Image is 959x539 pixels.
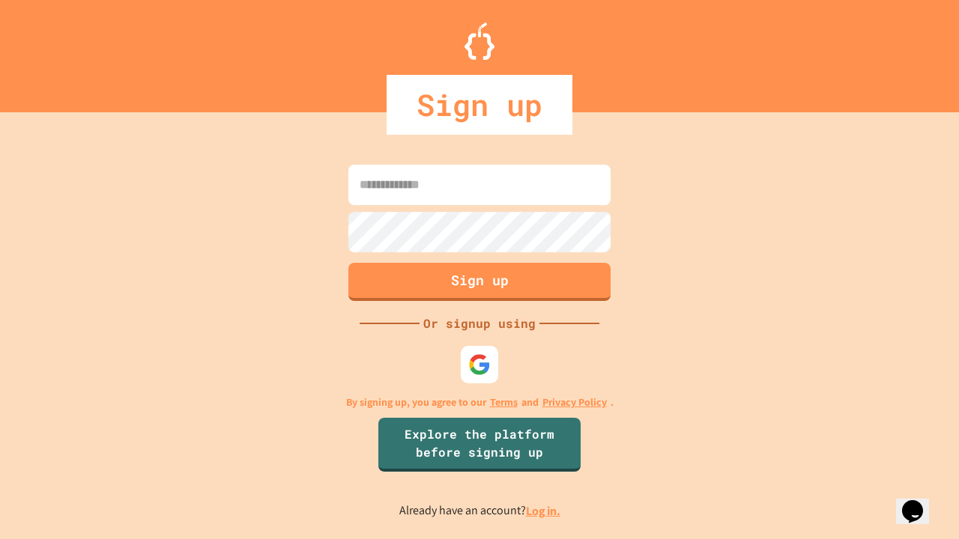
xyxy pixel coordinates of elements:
[465,22,494,60] img: Logo.svg
[835,414,944,478] iframe: chat widget
[468,353,491,376] img: google-icon.svg
[346,395,614,410] p: By signing up, you agree to our and .
[348,263,611,301] button: Sign up
[420,314,539,332] div: Or signup using
[542,395,607,410] a: Privacy Policy
[378,418,581,472] a: Explore the platform before signing up
[399,502,560,520] p: Already have an account?
[896,479,944,524] iframe: chat widget
[490,395,518,410] a: Terms
[526,503,560,519] a: Log in.
[387,75,572,135] div: Sign up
